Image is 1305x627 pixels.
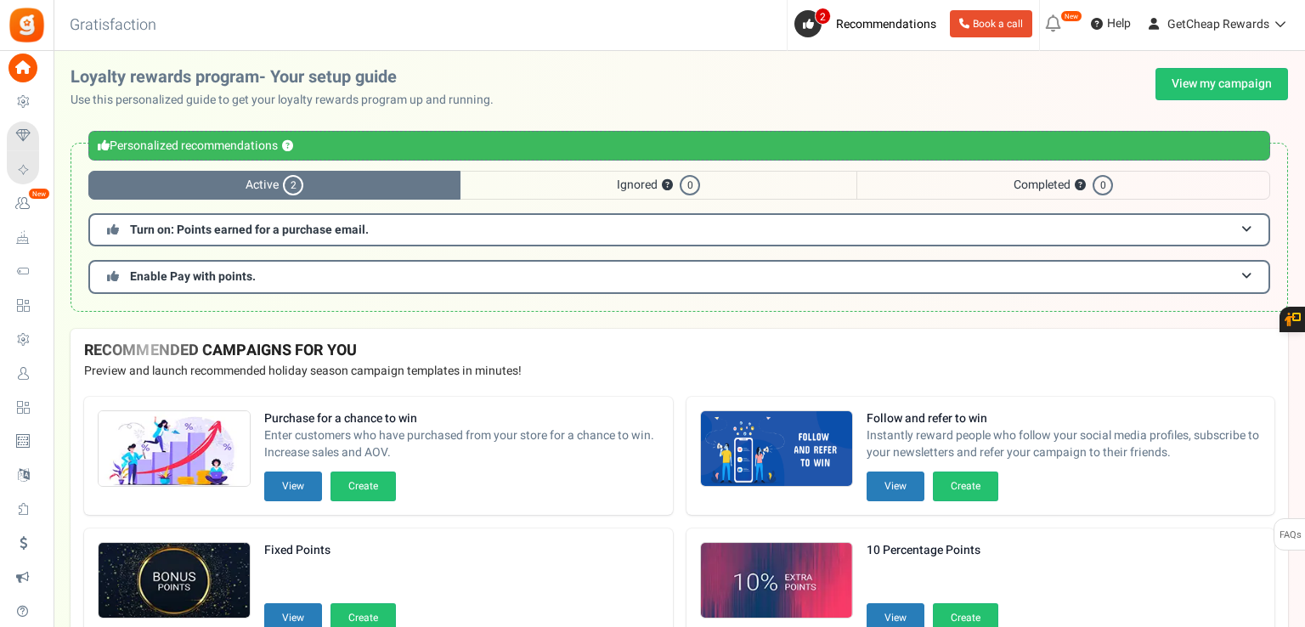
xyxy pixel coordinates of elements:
[1084,10,1138,37] a: Help
[71,92,507,109] p: Use this personalized guide to get your loyalty rewards program up and running.
[282,141,293,152] button: ?
[815,8,831,25] span: 2
[867,542,998,559] strong: 10 Percentage Points
[662,180,673,191] button: ?
[1279,519,1302,551] span: FAQs
[1060,10,1082,22] em: New
[950,10,1032,37] a: Book a call
[84,363,1274,380] p: Preview and launch recommended holiday season campaign templates in minutes!
[264,410,659,427] strong: Purchase for a chance to win
[99,411,250,488] img: Recommended Campaigns
[1093,175,1113,195] span: 0
[264,542,396,559] strong: Fixed Points
[1075,180,1086,191] button: ?
[28,188,50,200] em: New
[264,427,659,461] span: Enter customers who have purchased from your store for a chance to win. Increase sales and AOV.
[701,411,852,488] img: Recommended Campaigns
[836,15,936,33] span: Recommendations
[130,268,256,285] span: Enable Pay with points.
[8,6,46,44] img: Gratisfaction
[71,68,507,87] h2: Loyalty rewards program- Your setup guide
[1167,15,1269,33] span: GetCheap Rewards
[130,221,369,239] span: Turn on: Points earned for a purchase email.
[701,543,852,619] img: Recommended Campaigns
[933,472,998,501] button: Create
[1103,15,1131,32] span: Help
[856,171,1270,200] span: Completed
[99,543,250,619] img: Recommended Campaigns
[88,171,460,200] span: Active
[84,342,1274,359] h4: RECOMMENDED CAMPAIGNS FOR YOU
[867,472,924,501] button: View
[794,10,943,37] a: 2 Recommendations
[51,8,175,42] h3: Gratisfaction
[88,131,1270,161] div: Personalized recommendations
[330,472,396,501] button: Create
[1155,68,1288,100] a: View my campaign
[7,189,46,218] a: New
[460,171,856,200] span: Ignored
[264,472,322,501] button: View
[283,175,303,195] span: 2
[867,410,1262,427] strong: Follow and refer to win
[680,175,700,195] span: 0
[867,427,1262,461] span: Instantly reward people who follow your social media profiles, subscribe to your newsletters and ...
